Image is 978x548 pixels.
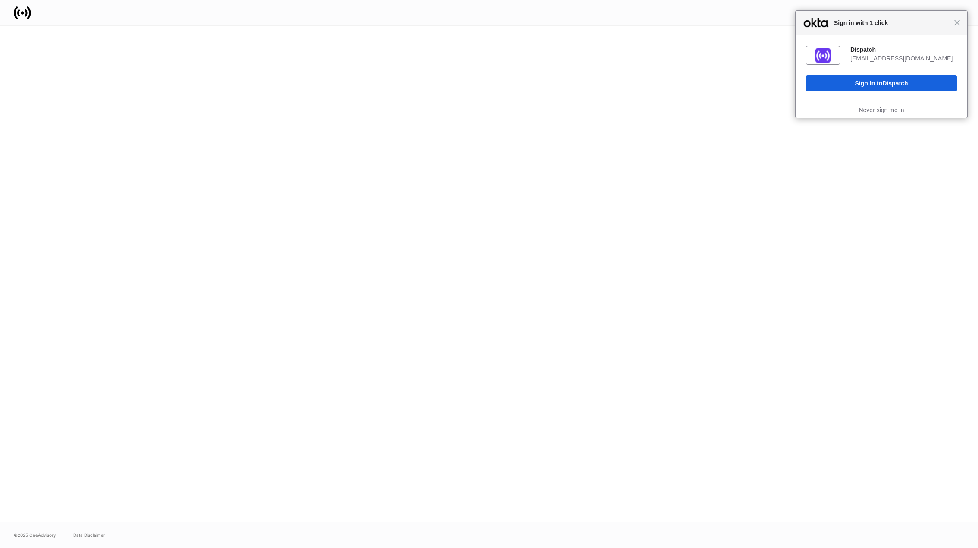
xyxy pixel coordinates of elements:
button: Sign In toDispatch [806,75,957,91]
div: [EMAIL_ADDRESS][DOMAIN_NAME] [850,54,957,62]
a: Data Disclaimer [73,532,105,539]
span: Dispatch [882,80,908,87]
a: Never sign me in [859,107,904,113]
img: fs01jxrofoggULhDH358 [815,48,831,63]
span: © 2025 OneAdvisory [14,532,56,539]
span: Sign in with 1 click [830,18,954,28]
span: Close [954,19,960,26]
div: Dispatch [850,46,957,54]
